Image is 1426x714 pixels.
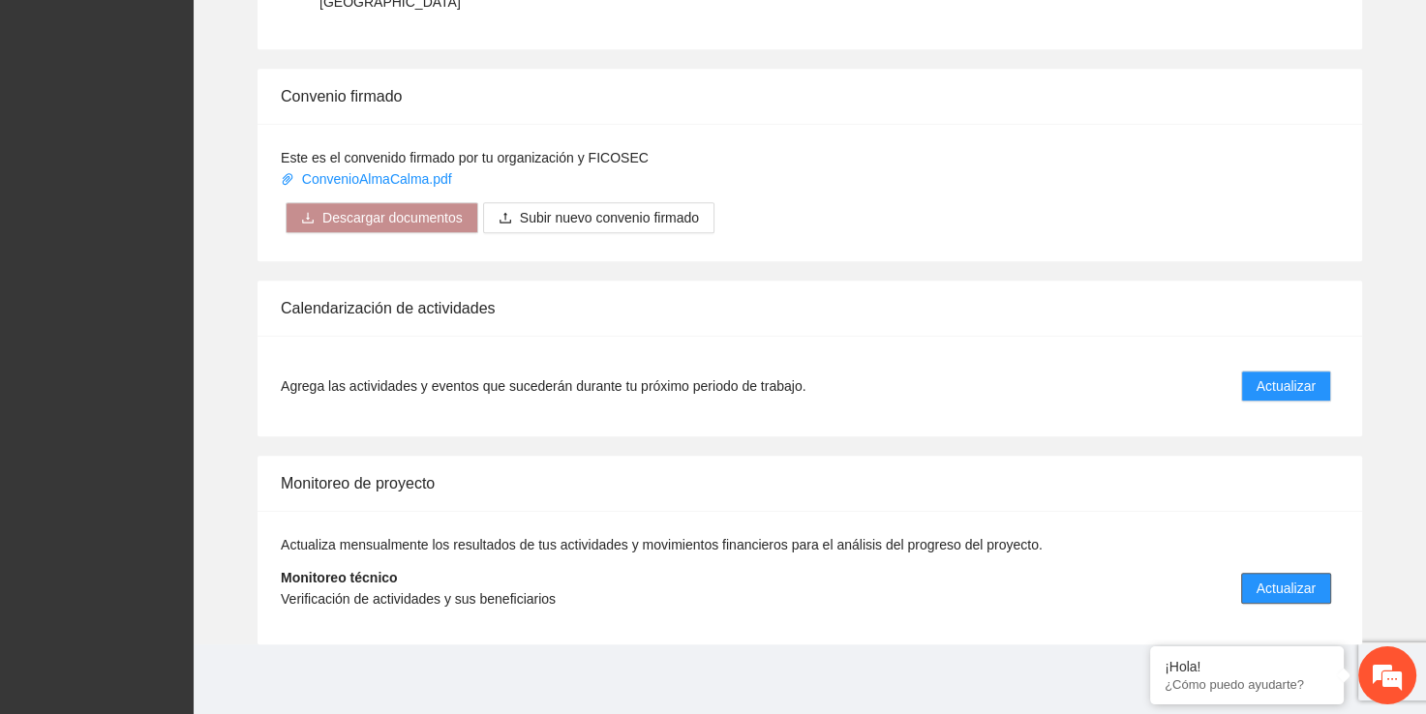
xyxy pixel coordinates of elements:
span: Subir nuevo convenio firmado [520,207,699,228]
span: upload [499,211,512,226]
textarea: Escriba su mensaje y pulse “Intro” [10,493,369,561]
div: Minimizar ventana de chat en vivo [318,10,364,56]
span: Actualizar [1257,578,1316,599]
button: Actualizar [1241,371,1331,402]
span: Estamos en línea. [112,241,267,436]
span: Actualizar [1257,375,1316,397]
p: ¿Cómo puedo ayudarte? [1165,677,1329,692]
a: ConvenioAlmaCalma.pdf [281,171,456,187]
span: Este es el convenido firmado por tu organización y FICOSEC [281,150,649,165]
div: Convenio firmado [281,69,1339,124]
strong: Monitoreo técnico [281,570,398,585]
button: Actualizar [1241,573,1331,604]
span: Agrega las actividades y eventos que sucederán durante tu próximo periodo de trabajo. [281,375,805,397]
button: downloadDescargar documentos [286,202,478,233]
button: uploadSubir nuevo convenio firmado [483,202,714,233]
span: Descargar documentos [322,207,463,228]
div: Chatee con nosotros ahora [101,99,325,124]
span: paper-clip [281,172,294,186]
div: Calendarización de actividades [281,281,1339,336]
span: uploadSubir nuevo convenio firmado [483,210,714,225]
span: Actualiza mensualmente los resultados de tus actividades y movimientos financieros para el anális... [281,537,1043,552]
span: Verificación de actividades y sus beneficiarios [281,591,556,607]
div: Monitoreo de proyecto [281,456,1339,511]
div: ¡Hola! [1165,659,1329,674]
span: download [301,211,315,226]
